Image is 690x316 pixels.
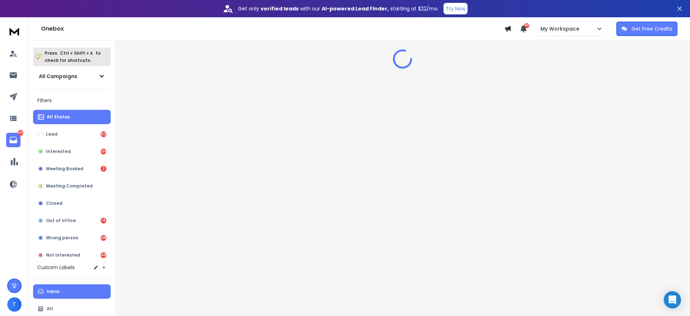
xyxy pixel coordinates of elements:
button: T [7,297,22,312]
button: All [33,302,111,316]
div: 48 [101,252,106,258]
div: 14 [101,218,106,224]
p: Get only with our starting at $22/mo [238,5,438,12]
p: Not Interested [46,252,80,258]
button: Inbox [33,284,111,299]
p: Get Free Credits [631,25,672,32]
p: 333 [18,130,23,136]
div: 38 [101,235,106,241]
span: 50 [524,23,529,28]
button: Meeting Booked2 [33,162,111,176]
button: All Status [33,110,111,124]
p: All Status [47,114,70,120]
button: Meeting Completed [33,179,111,193]
button: Try Now [443,3,468,14]
button: Closed [33,196,111,211]
button: Out of office14 [33,213,111,228]
a: 333 [6,133,20,147]
div: 93 [101,131,106,137]
p: Try Now [446,5,465,12]
h1: Onebox [41,24,504,33]
p: Lead [46,131,57,137]
img: logo [7,24,22,38]
p: Closed [46,200,63,206]
button: Get Free Credits [616,22,677,36]
p: Interested [46,149,71,154]
p: Wrong person [46,235,78,241]
p: Meeting Booked [46,166,83,172]
p: My Workspace [540,25,582,32]
h1: All Campaigns [39,73,77,80]
p: Out of office [46,218,76,224]
button: Lead93 [33,127,111,141]
span: Ctrl + Shift + k [59,49,94,57]
button: All Campaigns [33,69,111,83]
button: Not Interested48 [33,248,111,262]
div: 2 [101,166,106,172]
p: Meeting Completed [46,183,93,189]
h3: Filters [33,95,111,105]
button: Interested138 [33,144,111,159]
button: Wrong person38 [33,231,111,245]
div: 138 [101,149,106,154]
h3: Custom Labels [37,264,75,271]
strong: AI-powered Lead Finder, [322,5,389,12]
p: All [47,306,53,312]
p: Inbox [47,289,59,294]
p: Press to check for shortcuts. [45,50,101,64]
strong: verified leads [261,5,299,12]
div: Open Intercom Messenger [664,291,681,308]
